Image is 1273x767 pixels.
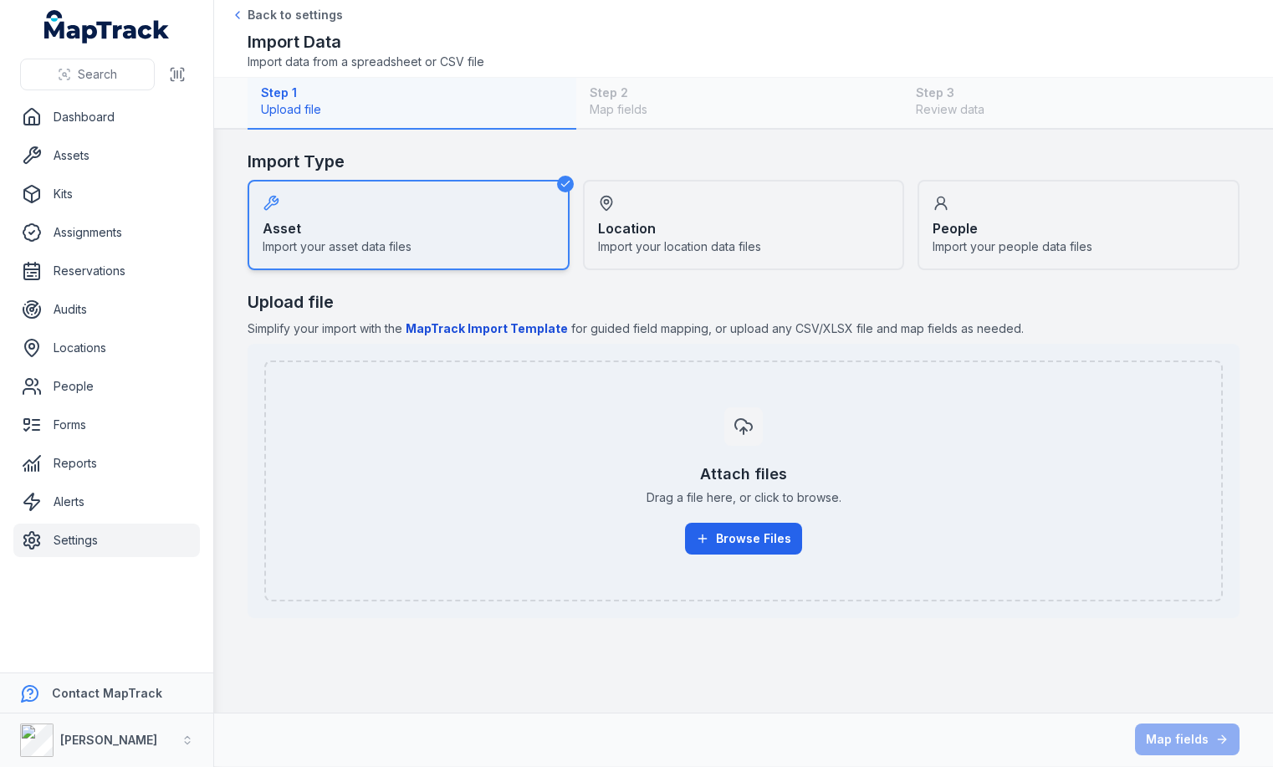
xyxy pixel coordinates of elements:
span: Import your location data files [598,238,761,255]
span: Drag a file here, or click to browse. [647,489,841,506]
span: Import data from a spreadsheet or CSV file [248,54,484,70]
a: Reports [13,447,200,480]
a: Reservations [13,254,200,288]
strong: Location [598,218,656,238]
button: Search [20,59,155,90]
span: Search [78,66,117,83]
span: Upload file [261,101,563,118]
button: Browse Files [685,523,802,555]
a: Back to settings [231,7,343,23]
a: Assets [13,139,200,172]
a: Forms [13,408,200,442]
strong: Contact MapTrack [52,686,162,700]
span: Import your asset data files [263,238,412,255]
a: MapTrack [44,10,170,43]
a: Assignments [13,216,200,249]
a: Settings [13,524,200,557]
a: Audits [13,293,200,326]
strong: People [933,218,978,238]
a: Dashboard [13,100,200,134]
strong: [PERSON_NAME] [60,733,157,747]
h2: Upload file [248,290,1240,314]
span: Back to settings [248,7,343,23]
a: Locations [13,331,200,365]
h2: Import Type [248,150,1240,173]
b: MapTrack Import Template [406,321,568,335]
h3: Attach files [700,463,787,486]
strong: Step 1 [261,84,563,101]
a: Kits [13,177,200,211]
h2: Import Data [248,30,484,54]
a: People [13,370,200,403]
strong: Asset [263,218,301,238]
span: Simplify your import with the for guided field mapping, or upload any CSV/XLSX file and map field... [248,320,1240,337]
a: Alerts [13,485,200,519]
span: Import your people data files [933,238,1092,255]
button: Step 1Upload file [248,78,576,130]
